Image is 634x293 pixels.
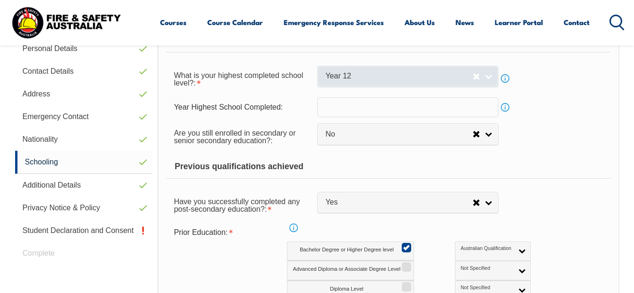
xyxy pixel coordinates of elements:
label: Bachelor Degree or Higher Degree level [287,241,414,261]
span: Australian Qualification [461,245,513,252]
a: About Us [405,11,435,34]
a: Schooling [15,151,153,174]
a: News [456,11,474,34]
span: No [325,129,473,139]
a: Student Declaration and Consent [15,219,153,242]
a: Personal Details [15,37,153,60]
a: Address [15,83,153,105]
a: Emergency Contact [15,105,153,128]
a: Emergency Response Services [284,11,384,34]
a: Info [287,221,300,234]
input: YYYY [317,97,499,117]
a: Privacy Notice & Policy [15,197,153,219]
a: Info [499,72,512,85]
a: Contact Details [15,60,153,83]
div: Have you successfully completed any post-secondary education? is required. [166,191,317,218]
span: Yes [325,198,473,207]
a: Additional Details [15,174,153,197]
a: Learner Portal [495,11,543,34]
label: Advanced Diploma or Associate Degree Level [287,261,414,280]
span: Not Specified [461,265,513,272]
a: Courses [160,11,186,34]
div: Year Highest School Completed: [166,98,317,116]
span: Year 12 [325,71,473,81]
a: Info [499,101,512,114]
div: What is your highest completed school level? is required. [166,65,317,92]
div: Previous qualifications achieved [166,155,610,179]
span: What is your highest completed school level?: [174,71,303,87]
div: Prior Education is required. [166,224,317,241]
span: Have you successfully completed any post-secondary education?: [174,198,300,213]
a: Contact [564,11,590,34]
span: Are you still enrolled in secondary or senior secondary education?: [174,129,296,145]
span: Not Specified [461,284,513,291]
a: Course Calendar [207,11,263,34]
a: Nationality [15,128,153,151]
